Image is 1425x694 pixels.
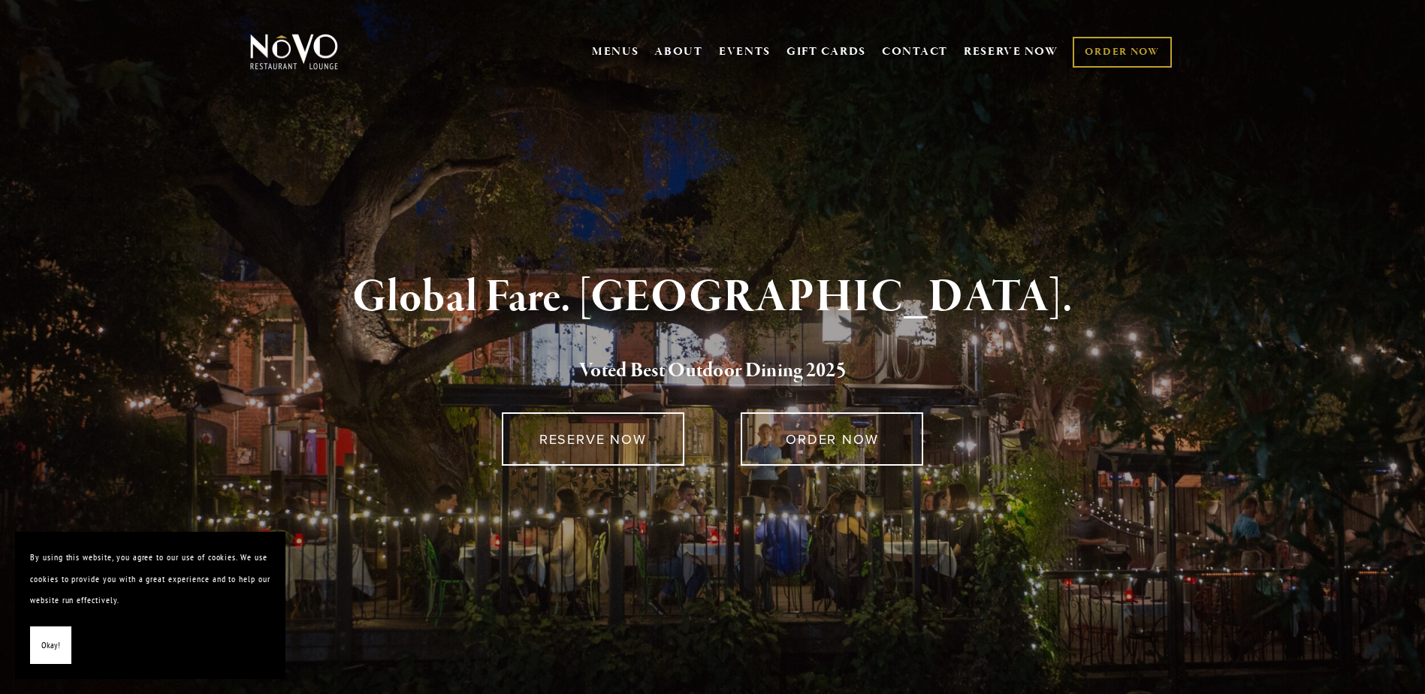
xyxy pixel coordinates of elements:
img: Novo Restaurant &amp; Lounge [247,33,341,71]
p: By using this website, you agree to our use of cookies. We use cookies to provide you with a grea... [30,547,270,611]
a: MENUS [592,44,639,59]
button: Okay! [30,626,71,665]
a: EVENTS [719,44,771,59]
strong: Global Fare. [GEOGRAPHIC_DATA]. [352,269,1073,326]
h2: 5 [275,355,1151,387]
a: RESERVE NOW [964,38,1058,66]
a: CONTACT [882,38,948,66]
a: RESERVE NOW [502,412,684,466]
a: Voted Best Outdoor Dining 202 [579,358,836,386]
a: ORDER NOW [741,412,923,466]
section: Cookie banner [15,532,285,679]
a: ORDER NOW [1073,37,1171,68]
a: GIFT CARDS [786,38,866,66]
a: ABOUT [654,44,703,59]
span: Okay! [41,635,60,656]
